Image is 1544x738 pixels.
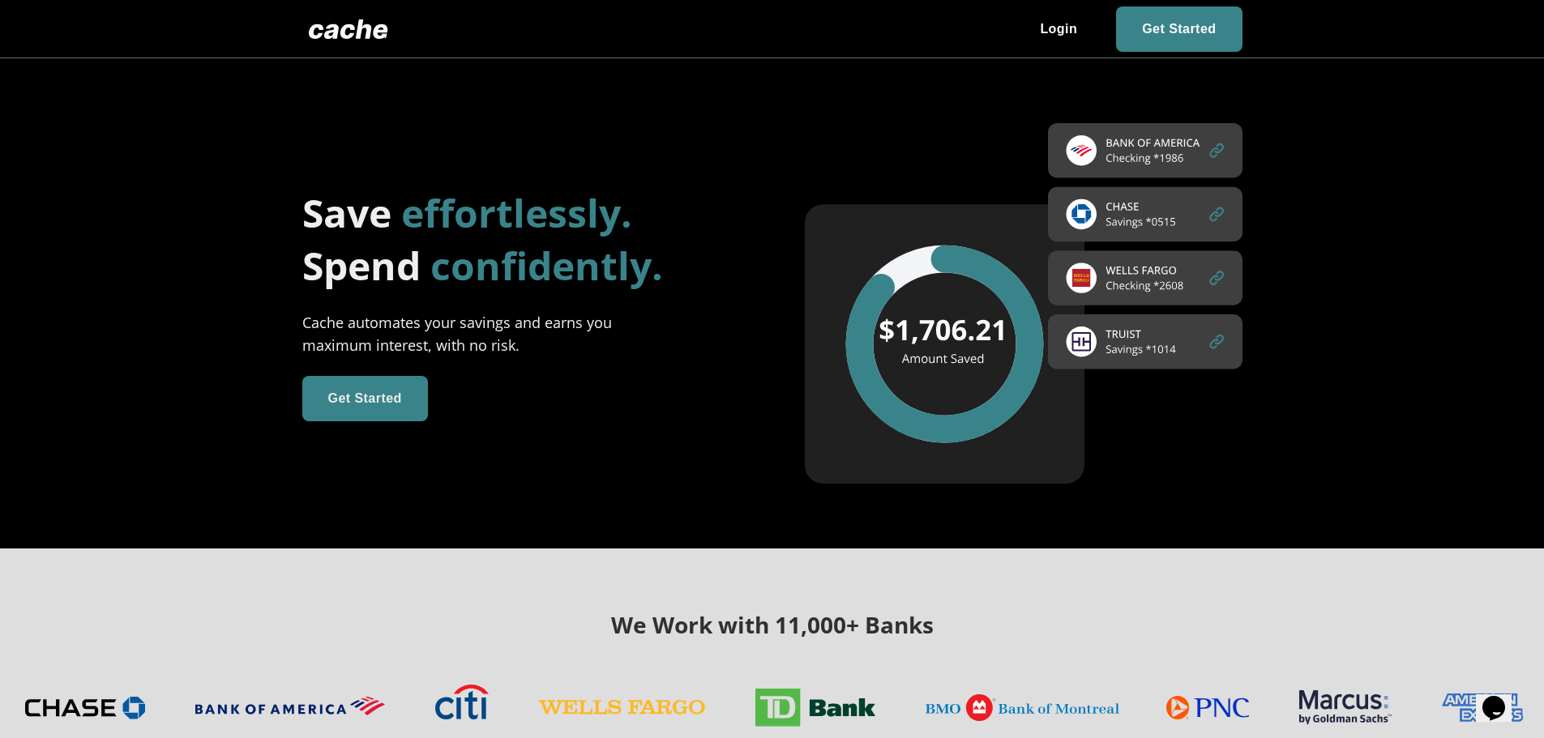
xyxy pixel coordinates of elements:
img: Amount Saved [805,123,1242,484]
span: confidently. [430,239,663,292]
a: Login [1014,6,1103,52]
h1: Save [302,186,740,239]
h1: Spend [302,239,740,292]
iframe: chat widget [1476,673,1528,722]
img: Logo [302,13,395,45]
a: Get Started [1116,6,1242,52]
div: Cache automates your savings and earns you maximum interest, with no risk. [302,311,651,356]
span: effortlessly. [401,186,632,239]
a: Get Started [302,376,428,421]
